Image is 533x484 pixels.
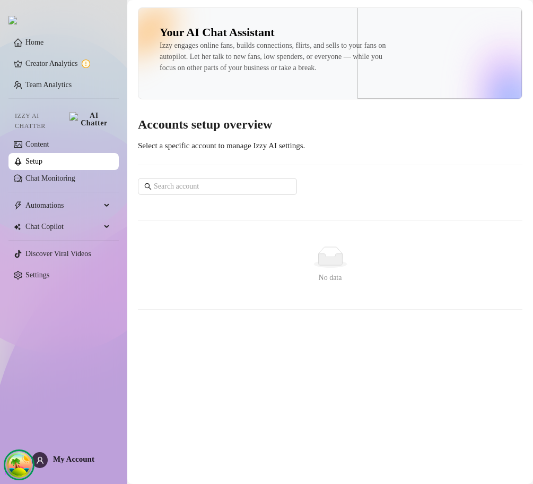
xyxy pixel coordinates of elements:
h2: Your AI Chat Assistant [160,25,275,40]
span: Automations [25,197,101,214]
div: No data [151,272,510,284]
span: search [144,183,152,190]
input: Search account [154,181,282,192]
a: Discover Viral Videos [25,250,91,258]
span: user [36,456,44,464]
a: Setup [25,157,42,165]
span: Izzy AI Chatter [15,111,65,131]
span: My Account [53,455,94,463]
img: AI Chatter [69,112,110,127]
a: Home [25,38,43,46]
a: Settings [25,271,49,279]
span: thunderbolt [14,201,22,210]
a: Team Analytics [25,81,72,89]
span: Chat Copilot [25,218,101,235]
h3: Accounts setup overview [138,116,522,133]
div: Izzy engages online fans, builds connections, flirts, and sells to your fans on autopilot. Let he... [160,40,398,73]
button: Open Tanstack query devtools [8,454,30,475]
img: logo.svg [8,16,17,24]
span: build [5,469,13,476]
img: Chat Copilot [14,223,21,231]
span: Select a specific account to manage Izzy AI settings. [138,141,305,150]
a: Content [25,140,49,148]
a: Creator Analytics exclamation-circle [25,55,110,72]
a: Chat Monitoring [25,174,75,182]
